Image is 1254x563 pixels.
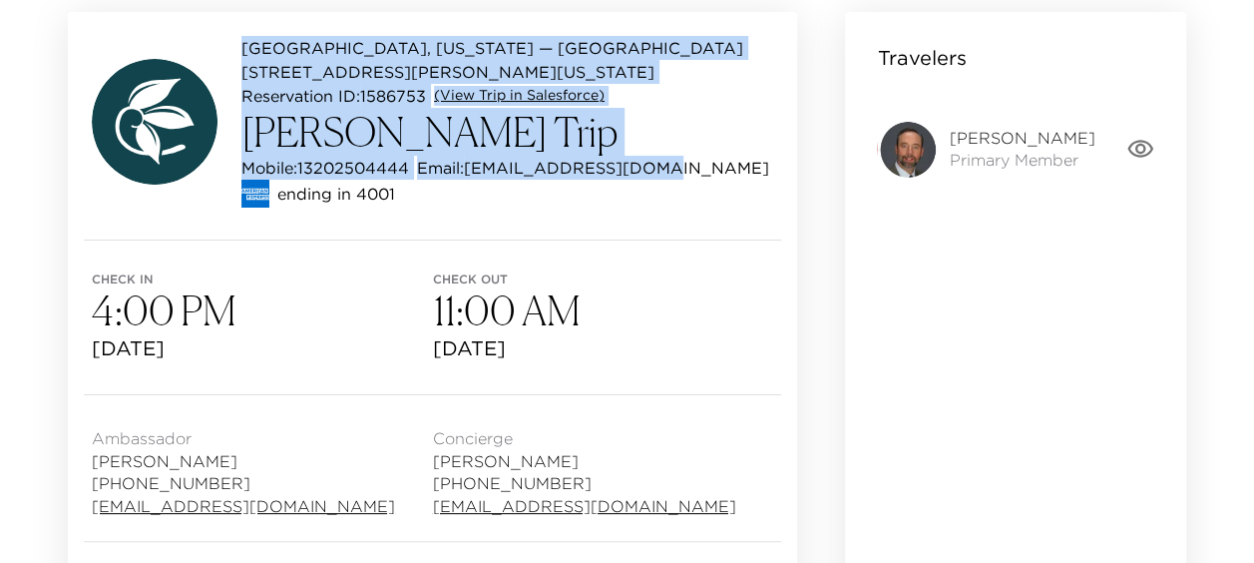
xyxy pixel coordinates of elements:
span: Check in [92,273,433,286]
p: Email: [EMAIL_ADDRESS][DOMAIN_NAME] [417,156,769,180]
h3: 4:00 PM [92,286,433,334]
span: Ambassador [92,427,395,449]
span: [PHONE_NUMBER] [433,472,736,494]
p: Travelers [877,44,966,72]
a: [EMAIL_ADDRESS][DOMAIN_NAME] [433,495,736,517]
h3: 11:00 AM [433,286,774,334]
img: 9k= [877,119,937,179]
span: [PHONE_NUMBER] [92,472,395,494]
p: ending in 4001 [277,182,395,206]
span: [DATE] [433,334,774,362]
span: [PERSON_NAME] [949,127,1094,149]
a: [EMAIL_ADDRESS][DOMAIN_NAME] [92,495,395,517]
span: [DATE] [92,334,433,362]
span: Concierge [433,427,736,449]
p: [GEOGRAPHIC_DATA], [US_STATE] — [GEOGRAPHIC_DATA] [STREET_ADDRESS][PERSON_NAME][US_STATE] [241,36,773,84]
span: Check out [433,273,774,286]
h3: [PERSON_NAME] Trip [241,108,773,156]
p: Reservation ID: 1586753 [241,84,426,108]
p: Mobile: 13202504444 [241,156,409,180]
span: [PERSON_NAME] [433,450,736,472]
span: [PERSON_NAME] [92,450,395,472]
img: credit card type [241,180,269,208]
span: Primary Member [949,149,1094,171]
img: avatar.4afec266560d411620d96f9f038fe73f.svg [92,59,217,185]
a: (View Trip in Salesforce) [434,86,605,106]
